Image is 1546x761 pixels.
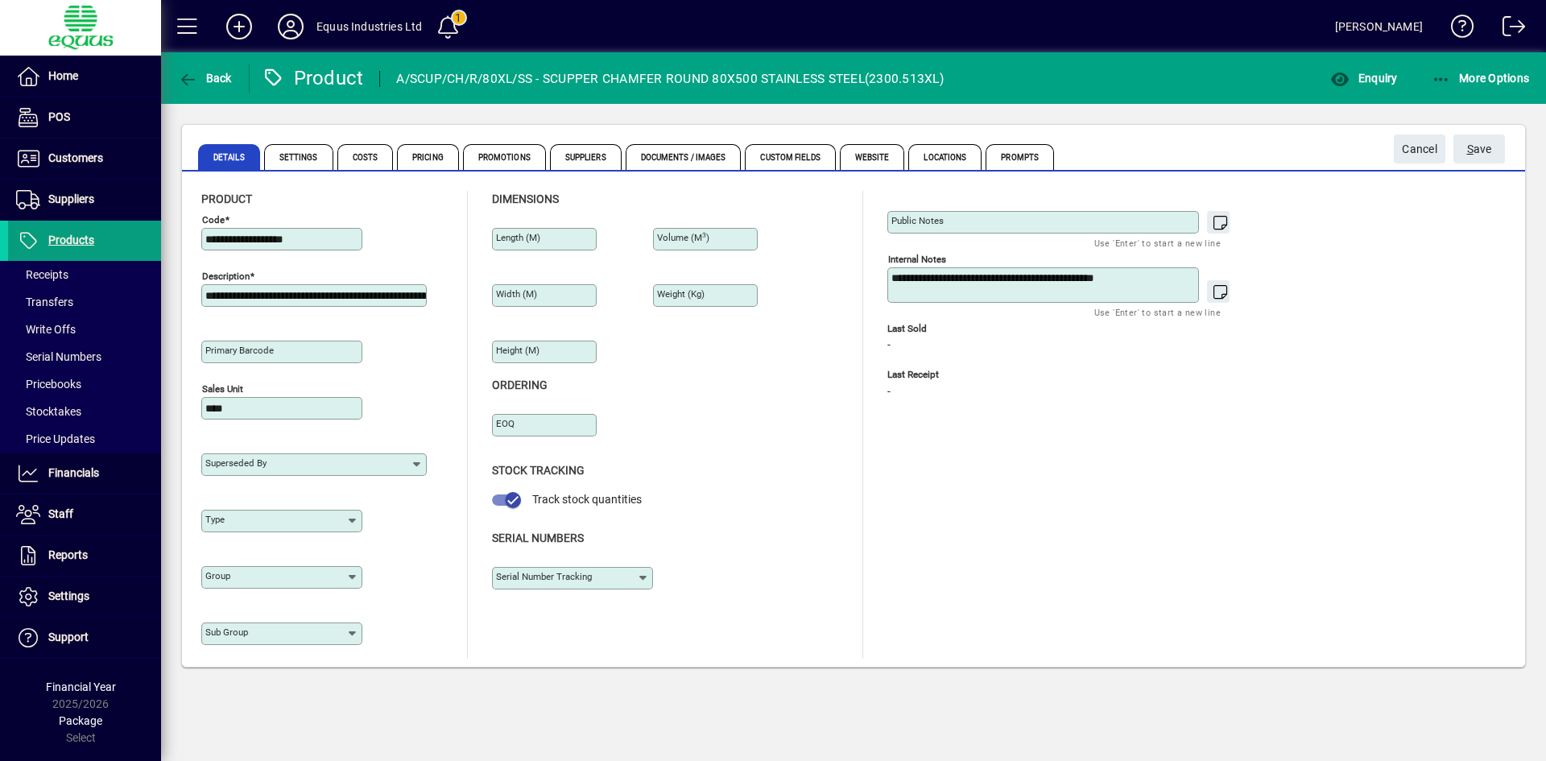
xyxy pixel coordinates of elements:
span: Stocktakes [16,405,81,418]
a: Transfers [8,288,161,316]
mat-label: Group [205,570,230,581]
span: Package [59,714,102,727]
span: Custom Fields [745,144,835,170]
span: ave [1467,136,1492,163]
span: Back [178,72,232,85]
span: Financials [48,466,99,479]
button: Save [1453,134,1505,163]
a: Reports [8,536,161,576]
mat-label: Public Notes [891,215,944,226]
span: S [1467,143,1474,155]
span: Pricing [397,144,459,170]
span: Settings [264,144,333,170]
span: Products [48,234,94,246]
a: Staff [8,494,161,535]
span: Cancel [1402,136,1437,163]
span: Last Receipt [887,370,1129,380]
mat-label: Code [202,214,225,225]
span: - [887,339,891,352]
span: Financial Year [46,680,116,693]
span: Staff [48,507,73,520]
span: Documents / Images [626,144,742,170]
span: More Options [1432,72,1530,85]
span: Promotions [463,144,546,170]
mat-label: Length (m) [496,232,540,243]
a: Serial Numbers [8,343,161,370]
mat-label: Weight (Kg) [657,288,705,300]
span: Settings [48,589,89,602]
a: Settings [8,577,161,617]
mat-label: Sales unit [202,383,243,395]
span: Support [48,631,89,643]
div: A/SCUP/CH/R/80XL/SS - SCUPPER CHAMFER ROUND 80X500 STAINLESS STEEL(2300.513XL) [396,66,944,92]
button: Add [213,12,265,41]
a: Knowledge Base [1439,3,1474,56]
span: Suppliers [550,144,622,170]
a: Logout [1490,3,1526,56]
mat-label: Serial Number tracking [496,571,592,582]
span: Serial Numbers [492,531,584,544]
a: Support [8,618,161,658]
a: Customers [8,139,161,179]
mat-label: Primary barcode [205,345,274,356]
span: Customers [48,151,103,164]
span: Write Offs [16,323,76,336]
button: Enquiry [1326,64,1401,93]
a: Stocktakes [8,398,161,425]
a: POS [8,97,161,138]
mat-label: Superseded by [205,457,267,469]
span: Dimensions [492,192,559,205]
mat-label: Internal Notes [888,254,946,265]
button: Cancel [1394,134,1445,163]
a: Receipts [8,261,161,288]
a: Home [8,56,161,97]
sup: 3 [702,231,706,239]
span: Enquiry [1330,72,1397,85]
mat-label: Width (m) [496,288,537,300]
div: [PERSON_NAME] [1335,14,1423,39]
mat-label: Description [202,271,250,282]
span: Product [201,192,252,205]
a: Price Updates [8,425,161,453]
span: Receipts [16,268,68,281]
span: Serial Numbers [16,350,101,363]
a: Write Offs [8,316,161,343]
span: Website [840,144,905,170]
mat-hint: Use 'Enter' to start a new line [1094,234,1221,252]
span: Stock Tracking [492,464,585,477]
span: - [887,386,891,399]
span: Details [198,144,260,170]
mat-hint: Use 'Enter' to start a new line [1094,303,1221,321]
button: Profile [265,12,316,41]
mat-label: Type [205,514,225,525]
a: Suppliers [8,180,161,220]
div: Equus Industries Ltd [316,14,423,39]
button: Back [174,64,236,93]
mat-label: Height (m) [496,345,539,356]
a: Pricebooks [8,370,161,398]
span: Ordering [492,378,548,391]
button: More Options [1428,64,1534,93]
app-page-header-button: Back [161,64,250,93]
span: Last Sold [887,324,1129,334]
span: Home [48,69,78,82]
span: Price Updates [16,432,95,445]
span: Transfers [16,296,73,308]
mat-label: Volume (m ) [657,232,709,243]
span: Costs [337,144,394,170]
mat-label: EOQ [496,418,515,429]
a: Financials [8,453,161,494]
span: Suppliers [48,192,94,205]
span: Prompts [986,144,1054,170]
span: Locations [908,144,982,170]
span: POS [48,110,70,123]
span: Pricebooks [16,378,81,391]
span: Reports [48,548,88,561]
mat-label: Sub group [205,627,248,638]
span: Track stock quantities [532,493,642,506]
div: Product [262,65,364,91]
